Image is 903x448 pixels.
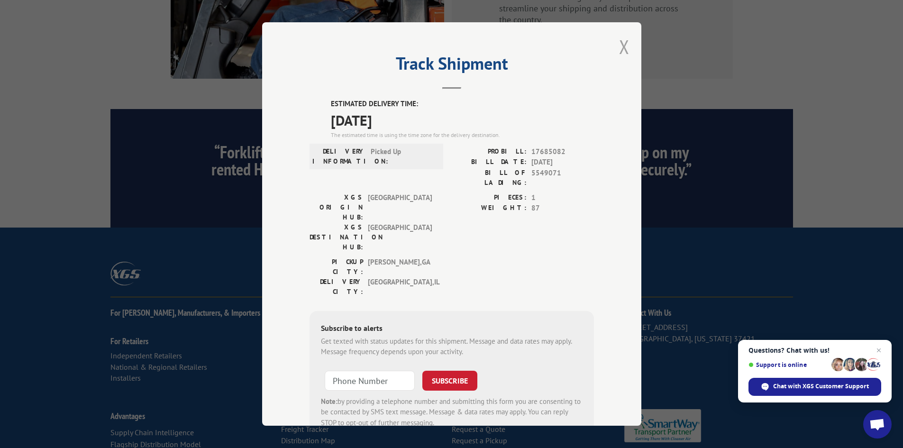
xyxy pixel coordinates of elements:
span: 5549071 [531,168,594,188]
span: Questions? Chat with us! [748,347,881,354]
span: 17685082 [531,146,594,157]
h2: Track Shipment [310,57,594,75]
div: Chat with XGS Customer Support [748,378,881,396]
label: PICKUP CITY: [310,257,363,277]
span: Chat with XGS Customer Support [773,382,869,391]
label: XGS DESTINATION HUB: [310,222,363,252]
button: SUBSCRIBE [422,371,477,391]
label: ESTIMATED DELIVERY TIME: [331,99,594,110]
label: DELIVERY INFORMATION: [312,146,366,166]
label: PROBILL: [452,146,527,157]
div: by providing a telephone number and submitting this form you are consenting to be contacted by SM... [321,396,583,429]
strong: Note: [321,397,337,406]
label: BILL DATE: [452,157,527,168]
span: [GEOGRAPHIC_DATA] [368,222,432,252]
span: Support is online [748,361,828,368]
button: Close modal [619,34,629,59]
div: Open chat [863,410,892,439]
span: Close chat [873,345,885,356]
input: Phone Number [325,371,415,391]
span: [PERSON_NAME] , GA [368,257,432,277]
span: [DATE] [531,157,594,168]
label: XGS ORIGIN HUB: [310,192,363,222]
span: Picked Up [371,146,435,166]
span: 87 [531,203,594,214]
span: 1 [531,192,594,203]
span: [GEOGRAPHIC_DATA] , IL [368,277,432,297]
label: PIECES: [452,192,527,203]
label: BILL OF LADING: [452,168,527,188]
div: Subscribe to alerts [321,322,583,336]
span: [GEOGRAPHIC_DATA] [368,192,432,222]
span: [DATE] [331,110,594,131]
label: WEIGHT: [452,203,527,214]
div: The estimated time is using the time zone for the delivery destination. [331,131,594,139]
label: DELIVERY CITY: [310,277,363,297]
div: Get texted with status updates for this shipment. Message and data rates may apply. Message frequ... [321,336,583,357]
